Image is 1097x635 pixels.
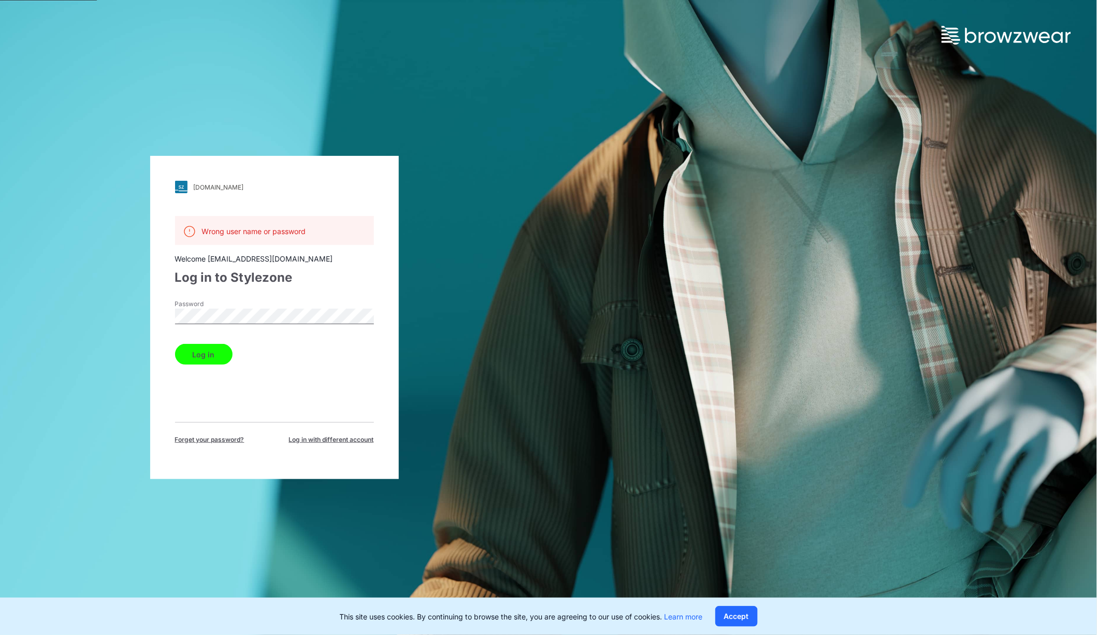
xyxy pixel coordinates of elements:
div: Log in to Stylezone [175,268,374,287]
button: Log in [175,344,233,365]
a: Learn more [665,612,703,621]
img: svg+xml;base64,PHN2ZyB3aWR0aD0iMjQiIGhlaWdodD0iMjQiIHZpZXdCb3g9IjAgMCAyNCAyNCIgZmlsbD0ibm9uZSIgeG... [183,225,196,238]
button: Accept [715,606,758,627]
p: Wrong user name or password [202,226,306,237]
img: browzwear-logo.73288ffb.svg [942,26,1071,45]
div: Welcome [EMAIL_ADDRESS][DOMAIN_NAME] [175,253,374,264]
a: [DOMAIN_NAME] [175,181,374,193]
label: Password [175,299,248,309]
img: svg+xml;base64,PHN2ZyB3aWR0aD0iMjgiIGhlaWdodD0iMjgiIHZpZXdCb3g9IjAgMCAyOCAyOCIgZmlsbD0ibm9uZSIgeG... [175,181,187,193]
div: [DOMAIN_NAME] [194,183,244,191]
span: Log in with different account [289,435,374,444]
p: This site uses cookies. By continuing to browse the site, you are agreeing to our use of cookies. [340,611,703,622]
span: Forget your password? [175,435,244,444]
